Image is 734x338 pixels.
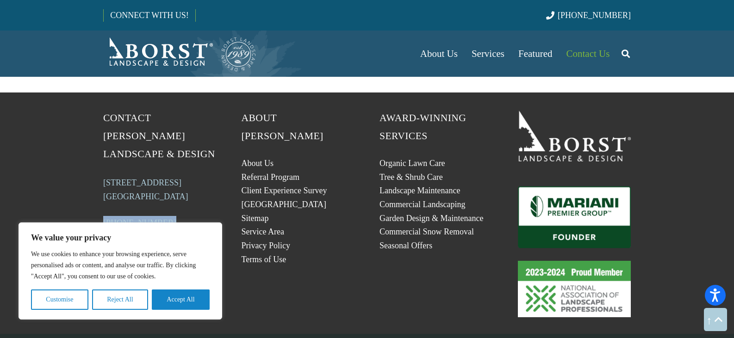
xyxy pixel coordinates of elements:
a: [PHONE_NUMBER] [546,11,631,20]
span: [PHONE_NUMBER] [558,11,631,20]
a: Services [465,31,511,77]
a: Featured [511,31,559,77]
button: Customise [31,289,88,310]
span: Contact Us [566,48,610,59]
a: Garden Design & Maintenance [379,214,483,223]
a: Commercial Landscaping [379,200,465,209]
a: 19BorstLandscape_Logo_W [518,109,631,161]
p: We use cookies to enhance your browsing experience, serve personalised ads or content, and analys... [31,249,210,282]
a: Referral Program [242,172,299,182]
a: About Us [413,31,465,77]
a: Sitemap [242,214,269,223]
a: Privacy Policy [242,241,291,250]
a: Mariani_Badge_Full_Founder [518,186,631,248]
a: Terms of Use [242,255,286,264]
a: Seasonal Offers [379,241,432,250]
a: Back to top [704,308,727,331]
a: Borst-Logo [103,35,257,72]
a: Tree & Shrub Care [379,172,443,182]
span: Services [472,48,504,59]
a: CONNECT WITH US! [104,4,195,26]
a: [PHONE_NUMBER] [103,218,176,227]
a: Landscape Maintenance [379,186,460,195]
a: Search [616,42,635,65]
a: Organic Lawn Care [379,159,445,168]
a: Contact Us [560,31,617,77]
span: Contact [PERSON_NAME] Landscape & Design [103,112,215,160]
a: About Us [242,159,274,168]
a: Commercial Snow Removal [379,227,474,236]
a: Client Experience Survey [242,186,327,195]
span: About [PERSON_NAME] [242,112,323,141]
button: Accept All [152,289,210,310]
p: We value your privacy [31,232,210,243]
a: [STREET_ADDRESS][GEOGRAPHIC_DATA] [103,178,188,201]
span: About Us [420,48,458,59]
a: 23-24_Proud_Member_logo [518,261,631,317]
span: Award-Winning Services [379,112,466,141]
a: [GEOGRAPHIC_DATA] [242,200,327,209]
span: Featured [518,48,552,59]
button: Reject All [92,289,148,310]
a: Service Area [242,227,284,236]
